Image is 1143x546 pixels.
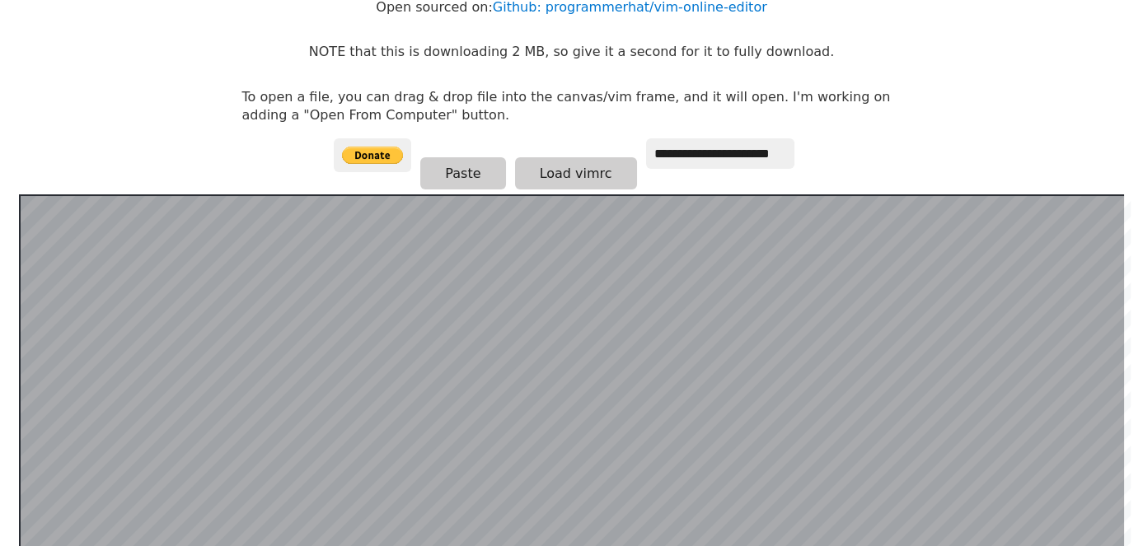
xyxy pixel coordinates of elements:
p: NOTE that this is downloading 2 MB, so give it a second for it to fully download. [309,43,834,61]
p: To open a file, you can drag & drop file into the canvas/vim frame, and it will open. I'm working... [242,88,902,125]
button: Paste [420,157,505,189]
button: Load vimrc [515,157,637,189]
